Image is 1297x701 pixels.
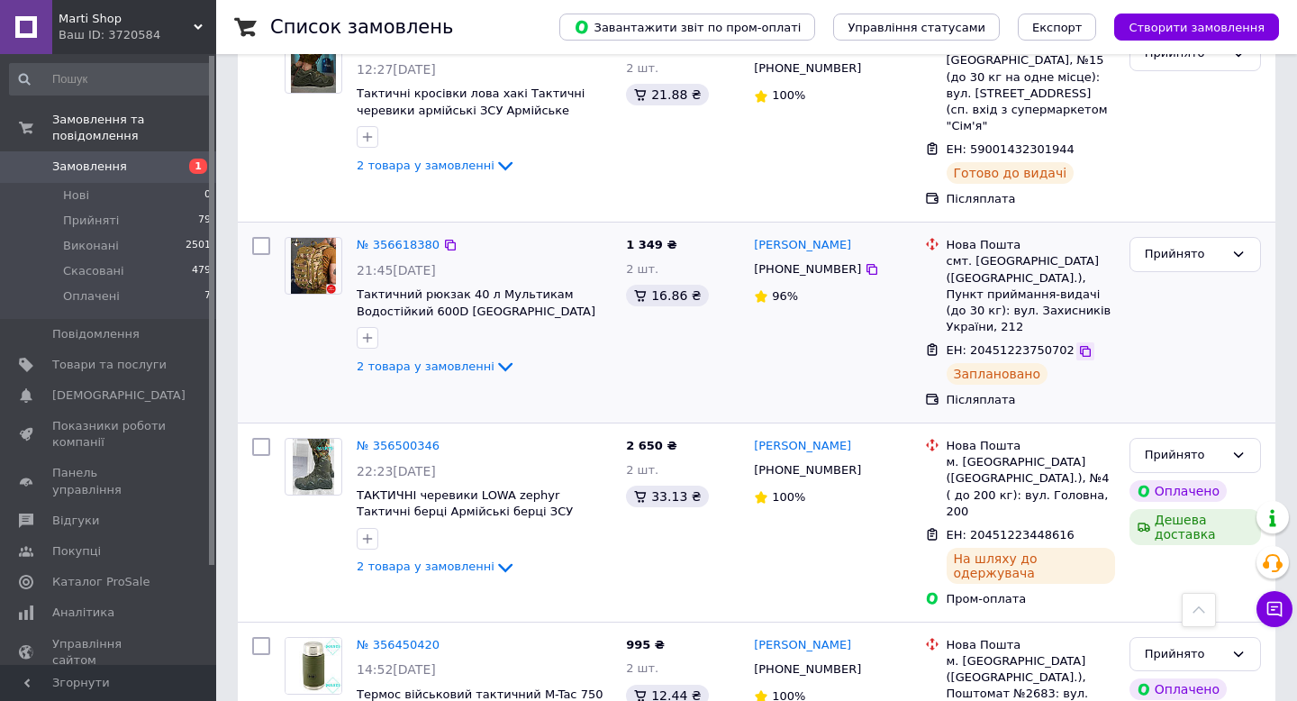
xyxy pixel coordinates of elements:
span: 2 шт. [626,262,658,276]
span: Повідомлення [52,326,140,342]
div: смт. [GEOGRAPHIC_DATA] ([GEOGRAPHIC_DATA].), Пункт приймання-видачі (до 30 кг): вул. Захисників У... [947,253,1115,335]
a: Створити замовлення [1096,20,1279,33]
a: 2 товара у замовленні [357,159,516,172]
a: Фото товару [285,36,342,94]
span: Замовлення [52,159,127,175]
a: Тактичні кросівки лова хакі Тактичні черевики армійські ЗСУ Армійське взуття кросівки хакі лова [357,86,585,133]
img: Фото товару [286,638,341,694]
span: Оплачені [63,288,120,305]
span: 22:23[DATE] [357,464,436,478]
a: ТАКТИЧНІ черевики LOWA zephyr Тактичні берці Армійські берці ЗСУ Армійське взуття [357,488,573,535]
a: № 356450420 [357,638,440,651]
span: Управління сайтом [52,636,167,669]
span: Виконані [63,238,119,254]
div: Готово до видачі [947,162,1075,184]
span: ЕН: 59001432301944 [947,142,1075,156]
span: 2 шт. [626,661,658,675]
a: № 356500346 [357,439,440,452]
a: [PERSON_NAME] [754,637,851,654]
button: Завантажити звіт по пром-оплаті [559,14,815,41]
div: Заплановано [947,363,1048,385]
span: 96% [772,289,798,303]
div: На шляху до одержувача [947,548,1115,584]
span: 2 шт. [626,61,658,75]
div: [PHONE_NUMBER] [750,57,865,80]
a: 2 товара у замовленні [357,360,516,373]
div: Прийнято [1145,245,1224,264]
button: Створити замовлення [1114,14,1279,41]
span: 14:52[DATE] [357,662,436,677]
span: 12:27[DATE] [357,62,436,77]
div: Оплачено [1129,678,1227,700]
span: Відгуки [52,513,99,529]
a: Фото товару [285,438,342,496]
span: 79 [198,213,211,229]
div: [GEOGRAPHIC_DATA], №15 (до 30 кг на одне місце): вул. [STREET_ADDRESS] (сп. вхід з супермаркетом ... [947,52,1115,134]
button: Управління статусами [833,14,1000,41]
span: Експорт [1032,21,1083,34]
span: 2 товара у замовленні [357,159,494,172]
span: Замовлення та повідомлення [52,112,216,144]
span: Нові [63,187,89,204]
span: 2 650 ₴ [626,439,676,452]
img: Фото товару [291,37,336,93]
span: Показники роботи компанії [52,418,167,451]
span: ЕН: 20451223750702 [947,343,1075,357]
h1: Список замовлень [270,16,453,38]
span: Аналітика [52,605,114,621]
button: Чат з покупцем [1256,591,1292,627]
div: Пром-оплата [947,591,1115,607]
img: Фото товару [293,439,335,495]
div: Післяплата [947,392,1115,408]
span: 2501 [186,238,211,254]
span: 1 349 ₴ [626,238,676,251]
span: Прийняті [63,213,119,229]
div: Нова Пошта [947,637,1115,653]
a: [PERSON_NAME] [754,438,851,455]
div: 16.86 ₴ [626,285,708,306]
span: 100% [772,490,805,504]
button: Експорт [1018,14,1097,41]
span: Товари та послуги [52,357,167,373]
span: Завантажити звіт по пром-оплаті [574,19,801,35]
div: Нова Пошта [947,438,1115,454]
a: [PERSON_NAME] [754,237,851,254]
div: [PHONE_NUMBER] [750,459,865,482]
span: 7 [204,288,211,305]
a: Фото товару [285,237,342,295]
span: Marti Shop [59,11,194,27]
span: 100% [772,88,805,102]
span: Управління статусами [848,21,985,34]
a: № 356618380 [357,238,440,251]
a: Фото товару [285,637,342,695]
a: Тактичний рюкзак 40 л Мультикам Водостійкий 600D [GEOGRAPHIC_DATA] [357,287,595,318]
div: 33.13 ₴ [626,486,708,507]
span: Створити замовлення [1129,21,1265,34]
span: Покупці [52,543,101,560]
div: 21.88 ₴ [626,84,708,105]
img: Фото товару [291,238,336,294]
div: [PHONE_NUMBER] [750,658,865,681]
div: Післяплата [947,191,1115,207]
span: ЕН: 20451223448616 [947,528,1075,542]
div: Нова Пошта [947,237,1115,253]
div: [PHONE_NUMBER] [750,258,865,281]
span: Скасовані [63,263,124,279]
div: Оплачено [1129,480,1227,502]
span: [DEMOGRAPHIC_DATA] [52,387,186,404]
span: 2 шт. [626,463,658,477]
div: Прийнято [1145,645,1224,664]
span: 2 товара у замовленні [357,360,494,373]
span: 0 [204,187,211,204]
input: Пошук [9,63,213,96]
span: Панель управління [52,465,167,497]
div: Ваш ID: 3720584 [59,27,216,43]
span: 1 [189,159,207,174]
div: Прийнято [1145,446,1224,465]
a: 2 товара у замовленні [357,560,516,573]
span: Каталог ProSale [52,574,150,590]
span: 479 [192,263,211,279]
